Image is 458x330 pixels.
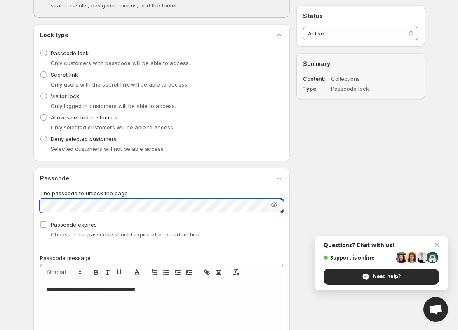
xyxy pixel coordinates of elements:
[40,31,68,39] h2: Lock type
[51,145,165,152] span: Selected customers will not be able access.
[51,71,78,78] span: Secret link
[51,231,201,238] span: Choose if the passcode should expire after a certain time
[331,75,395,83] dd: Collections
[51,114,117,121] span: Allow selected customers
[51,93,79,99] span: Visitor lock
[51,103,176,109] span: Only logged in customers will be able to access.
[423,297,448,322] a: Open chat
[51,221,97,228] span: Passcode expires
[51,50,89,56] span: Passcode lock
[331,84,395,93] dd: Passcode lock
[303,84,329,93] dt: Type:
[51,60,190,66] span: Only customers with passcode will be able to access.
[324,255,393,261] span: Support is online
[51,136,117,142] span: Deny selected customers
[40,254,284,262] p: Passcode message
[303,60,418,68] h2: Summary
[324,242,439,248] span: Questions? Chat with us!
[303,12,418,20] h2: Status
[51,81,188,88] span: Only users with the secret link will be able to access.
[324,269,439,285] span: Need help?
[51,124,174,131] span: Only selected customers will be able to access.
[40,174,69,183] h2: Passcode
[303,75,329,83] dt: Content:
[373,273,401,280] span: Need help?
[40,190,128,197] span: The passcode to unlock the page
